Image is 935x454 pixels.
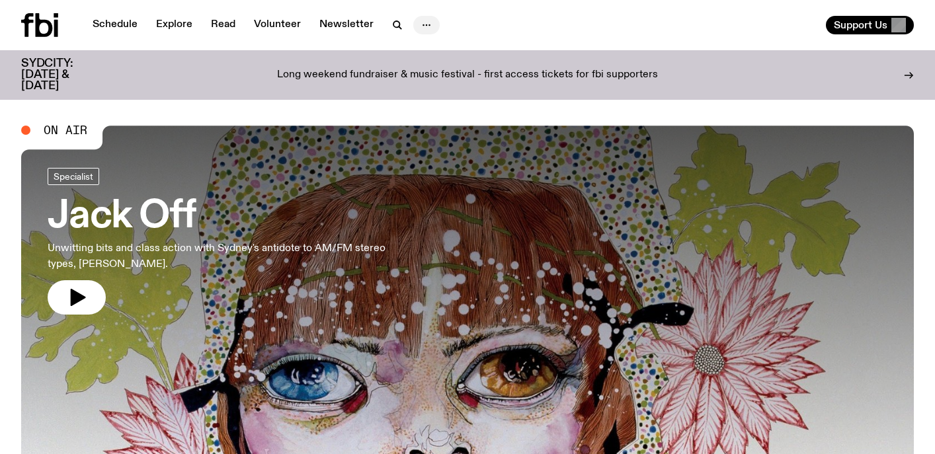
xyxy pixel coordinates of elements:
a: Jack OffUnwitting bits and class action with Sydney's antidote to AM/FM stereo types, [PERSON_NAME]. [48,168,386,315]
a: Read [203,16,243,34]
h3: Jack Off [48,198,386,235]
a: Newsletter [311,16,382,34]
a: Specialist [48,168,99,185]
a: Volunteer [246,16,309,34]
p: Long weekend fundraiser & music festival - first access tickets for fbi supporters [277,69,658,81]
a: Explore [148,16,200,34]
span: Specialist [54,171,93,181]
span: Support Us [834,19,887,31]
p: Unwitting bits and class action with Sydney's antidote to AM/FM stereo types, [PERSON_NAME]. [48,241,386,272]
h3: SYDCITY: [DATE] & [DATE] [21,58,106,92]
span: On Air [44,124,87,136]
button: Support Us [826,16,914,34]
a: Schedule [85,16,145,34]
